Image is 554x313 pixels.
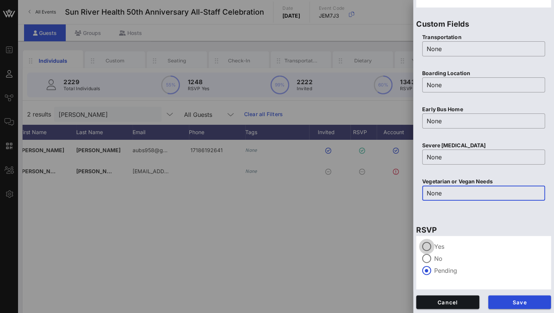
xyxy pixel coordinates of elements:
span: Save [494,299,545,305]
p: Vegetarian or Vegan Needs [422,177,545,186]
p: RSVP [416,224,551,236]
button: Save [488,295,551,309]
label: Pending [434,267,545,274]
p: Early Bus Home [422,105,545,113]
span: Cancel [422,299,473,305]
label: No [434,255,545,262]
p: Boarding Location [422,69,545,77]
p: Severe [MEDICAL_DATA] [422,141,545,150]
button: Cancel [416,295,479,309]
label: Yes [434,243,545,250]
p: Transportation [422,33,545,41]
p: Custom Fields [416,18,551,30]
